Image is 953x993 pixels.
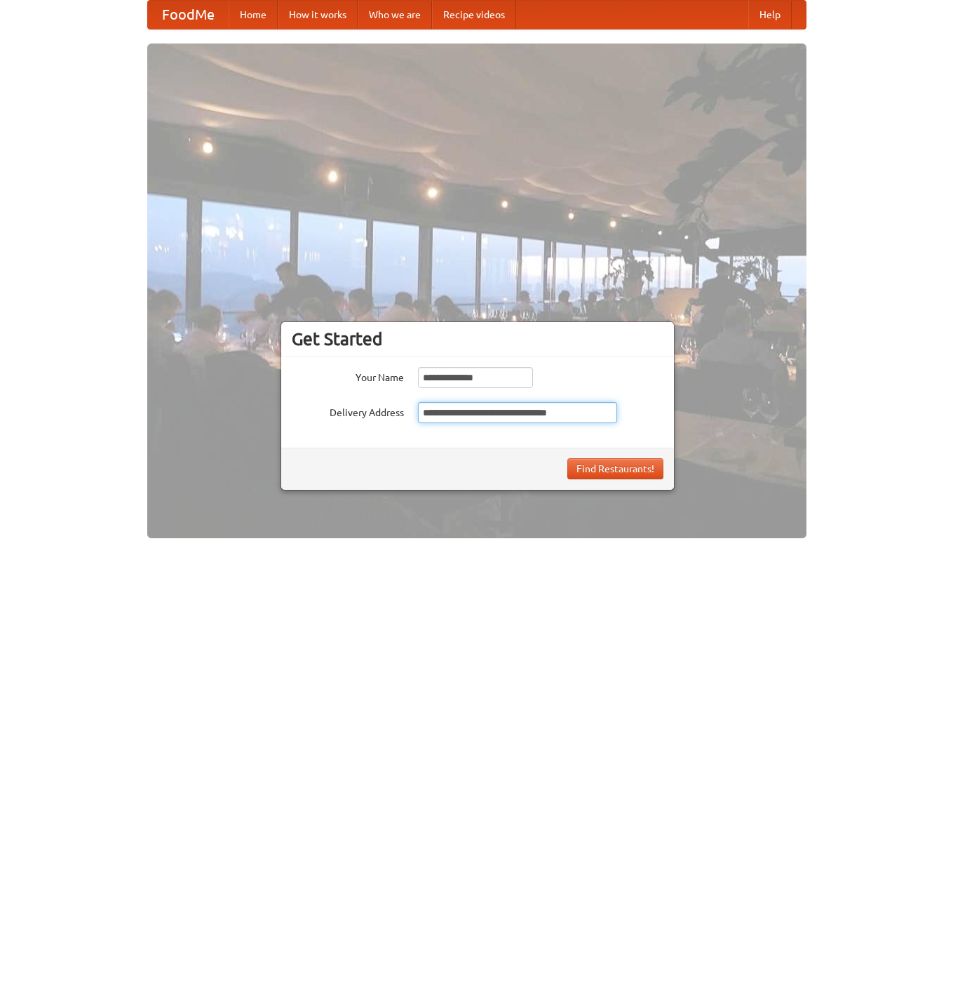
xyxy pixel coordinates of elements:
label: Your Name [292,367,404,385]
button: Find Restaurants! [567,458,663,479]
a: FoodMe [148,1,229,29]
a: Help [748,1,792,29]
a: How it works [278,1,358,29]
h3: Get Started [292,328,663,349]
a: Home [229,1,278,29]
a: Recipe videos [432,1,516,29]
a: Who we are [358,1,432,29]
label: Delivery Address [292,402,404,420]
